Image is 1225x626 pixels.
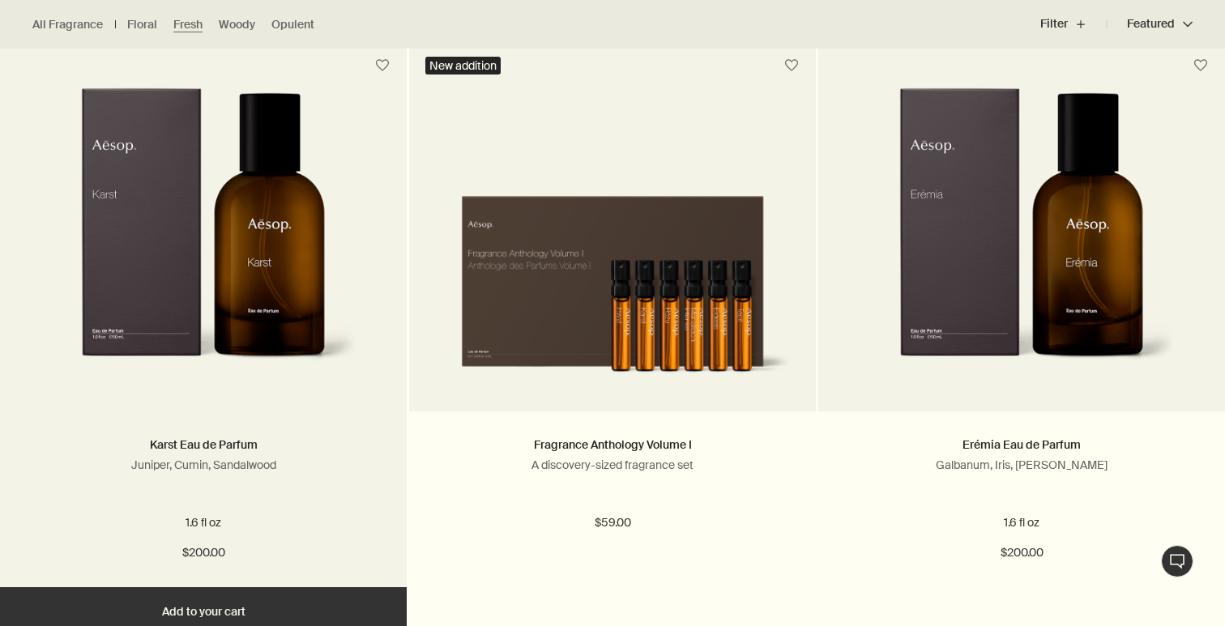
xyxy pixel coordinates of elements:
a: Six small vials of fragrance housed in a paper pulp carton with a decorative sleeve. [409,87,816,411]
button: Featured [1107,5,1193,44]
button: Save to cabinet [368,51,397,80]
img: Aesop Fragrance Karst Eau de Parfum in amber glass bottle with outer carton. [49,87,356,387]
span: $200.00 [1001,543,1044,563]
p: A discovery-sized fragrance set [433,458,792,472]
span: $200.00 [182,543,225,563]
a: Karst Eau de Parfum [150,437,258,452]
a: Erémia Eau de Parfum [962,437,1081,452]
a: Fragrance Anthology Volume I [534,437,692,452]
button: Save to cabinet [777,51,806,80]
p: Juniper, Cumin, Sandalwood [24,458,382,472]
a: Floral [127,17,157,32]
a: Opulent [271,17,314,32]
button: Save to cabinet [1186,51,1215,80]
img: Aesop Fragrance Eremia Eau de Parfum in amber glass bottle with outer carton [868,87,1175,387]
a: Woody [219,17,255,32]
a: Fresh [173,17,203,32]
span: $59.00 [595,513,631,533]
a: All Fragrance [32,17,103,32]
img: Six small vials of fragrance housed in a paper pulp carton with a decorative sleeve. [433,170,792,387]
button: Live Assistance [1161,545,1193,577]
div: New addition [425,57,501,75]
button: Filter [1040,5,1107,44]
a: Aesop Fragrance Eremia Eau de Parfum in amber glass bottle with outer carton [818,87,1225,411]
p: Galbanum, Iris, [PERSON_NAME] [843,458,1201,472]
